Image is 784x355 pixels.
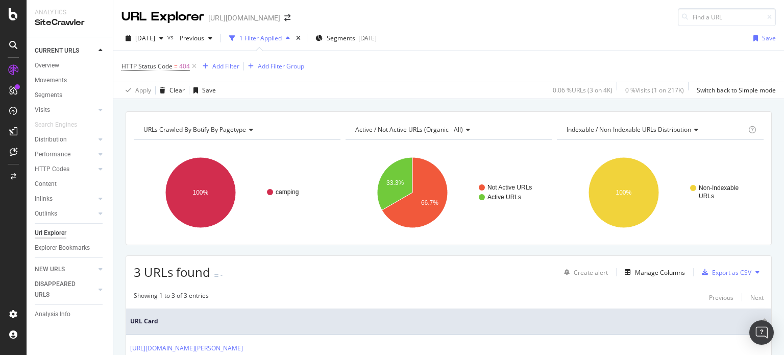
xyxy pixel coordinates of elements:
[327,34,355,42] span: Segments
[35,120,77,130] div: Search Engines
[35,90,106,101] a: Segments
[258,62,304,70] div: Add Filter Group
[712,268,751,277] div: Export as CSV
[35,194,53,204] div: Inlinks
[143,125,246,134] span: URLs Crawled By Botify By pagetype
[565,122,746,138] h4: Indexable / Non-Indexable URLs Distribution
[284,14,290,21] div: arrow-right-arrow-left
[244,60,304,73] button: Add Filter Group
[749,320,774,345] div: Open Intercom Messenger
[353,122,543,138] h4: Active / Not Active URLs
[135,34,155,42] span: 2025 Oct. 7th
[557,148,761,237] svg: A chart.
[220,271,223,279] div: -
[35,279,95,300] a: DISAPPEARED URLS
[567,125,691,134] span: Indexable / Non-Indexable URLs distribution
[750,291,764,303] button: Next
[750,293,764,302] div: Next
[35,243,90,253] div: Explorer Bookmarks
[35,45,95,56] a: CURRENT URLS
[176,30,216,46] button: Previous
[35,264,65,275] div: NEW URLS
[693,82,776,99] button: Switch back to Simple mode
[749,30,776,46] button: Save
[35,75,67,86] div: Movements
[167,33,176,41] span: vs
[214,274,218,277] img: Equal
[208,13,280,23] div: [URL][DOMAIN_NAME]
[294,33,303,43] div: times
[189,82,216,99] button: Save
[35,228,106,239] a: Url Explorer
[678,8,776,26] input: Find a URL
[35,105,50,115] div: Visits
[635,268,685,277] div: Manage Columns
[202,86,216,94] div: Save
[487,184,532,191] text: Not Active URLs
[35,179,57,190] div: Content
[35,309,106,320] a: Analysis Info
[121,62,173,70] span: HTTP Status Code
[141,122,331,138] h4: URLs Crawled By Botify By pagetype
[35,164,95,175] a: HTTP Codes
[179,59,190,74] span: 404
[346,148,550,237] svg: A chart.
[699,184,739,192] text: Non-Indexable
[135,86,151,94] div: Apply
[35,120,87,130] a: Search Engines
[35,149,95,160] a: Performance
[35,17,105,29] div: SiteCrawler
[199,60,239,73] button: Add Filter
[212,62,239,70] div: Add Filter
[121,30,167,46] button: [DATE]
[134,264,210,280] span: 3 URLs found
[487,194,521,201] text: Active URLs
[35,194,95,204] a: Inlinks
[35,164,69,175] div: HTTP Codes
[560,264,608,280] button: Create alert
[625,86,684,94] div: 0 % Visits ( 1 on 217K )
[35,45,79,56] div: CURRENT URLS
[156,82,185,99] button: Clear
[276,188,299,196] text: camping
[193,189,209,196] text: 100%
[35,149,70,160] div: Performance
[762,34,776,42] div: Save
[121,82,151,99] button: Apply
[574,268,608,277] div: Create alert
[130,317,759,326] span: URL Card
[134,291,209,303] div: Showing 1 to 3 of 3 entries
[134,148,338,237] svg: A chart.
[35,228,66,239] div: Url Explorer
[35,90,62,101] div: Segments
[35,179,106,190] a: Content
[699,193,714,200] text: URLs
[616,189,632,196] text: 100%
[35,264,95,275] a: NEW URLS
[698,264,751,280] button: Export as CSV
[35,60,59,71] div: Overview
[35,309,70,320] div: Analysis Info
[169,86,185,94] div: Clear
[35,134,67,145] div: Distribution
[35,134,95,145] a: Distribution
[35,8,105,17] div: Analytics
[35,75,106,86] a: Movements
[386,179,404,186] text: 33.3%
[121,8,204,26] div: URL Explorer
[130,343,243,353] a: [URL][DOMAIN_NAME][PERSON_NAME]
[35,105,95,115] a: Visits
[553,86,612,94] div: 0.06 % URLs ( 3 on 4K )
[697,86,776,94] div: Switch back to Simple mode
[35,208,95,219] a: Outlinks
[421,199,438,206] text: 66.7%
[225,30,294,46] button: 1 Filter Applied
[239,34,282,42] div: 1 Filter Applied
[355,125,463,134] span: Active / Not Active URLs (organic - all)
[174,62,178,70] span: =
[621,266,685,278] button: Manage Columns
[35,279,86,300] div: DISAPPEARED URLS
[35,208,57,219] div: Outlinks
